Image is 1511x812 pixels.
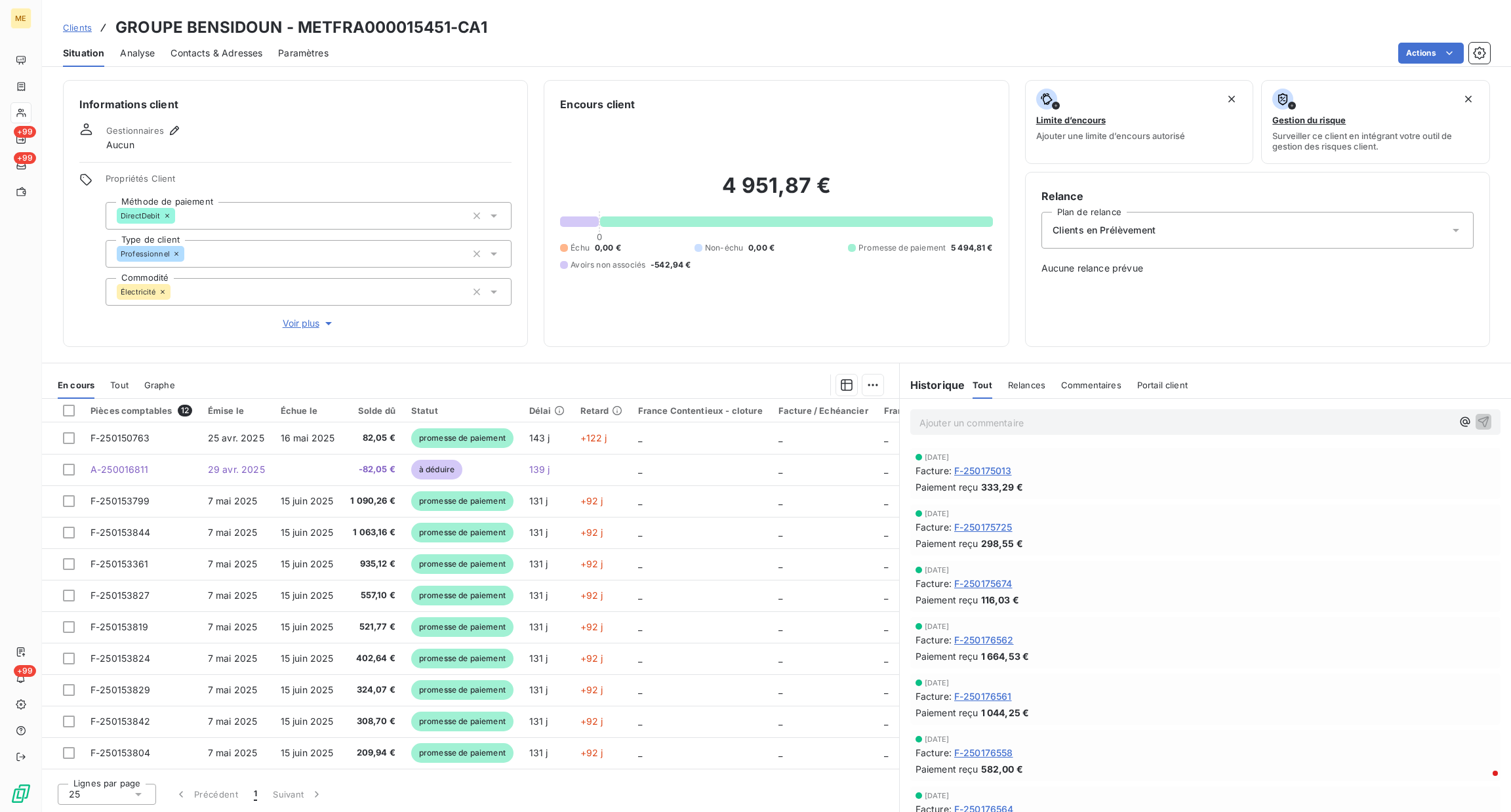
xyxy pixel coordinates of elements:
button: Voir plus [106,316,512,331]
span: 557,10 € [350,589,395,602]
span: _ [778,653,782,664]
span: DirectDebit [121,212,161,220]
span: [DATE] [925,566,950,574]
div: Solde dû [350,405,395,416]
h6: Informations client [79,96,512,112]
span: Aucune relance prévue [1041,262,1474,275]
span: _ [778,716,782,727]
span: _ [778,590,782,601]
span: 7 mai 2025 [208,590,258,601]
span: _ [638,495,642,506]
div: France Contentieux - cloture [638,405,763,416]
span: Facture : [916,464,952,477]
span: 308,70 € [350,715,395,728]
span: F-250153827 [91,590,150,601]
span: Graphe [144,380,175,390]
span: promesse de paiement [411,491,514,511]
span: F-250153842 [91,716,151,727]
span: _ [884,716,888,727]
span: Paramètres [278,47,329,60]
span: 7 mai 2025 [208,495,258,506]
img: Logo LeanPay [10,783,31,804]
span: promesse de paiement [411,743,514,763]
span: _ [778,684,782,695]
div: Pièces comptables [91,405,192,416]
div: Facture / Echéancier [778,405,868,416]
span: 1 664,53 € [981,649,1030,663]
span: promesse de paiement [411,523,514,542]
a: Clients [63,21,92,34]
span: F-250153804 [91,747,151,758]
span: 15 juin 2025 [281,590,334,601]
span: Paiement reçu [916,762,978,776]
span: 0,00 € [595,242,621,254]
span: +92 j [580,653,603,664]
span: -82,05 € [350,463,395,476]
button: 1 [246,781,265,808]
button: Limite d’encoursAjouter une limite d’encours autorisé [1025,80,1254,164]
span: Facture : [916,520,952,534]
span: 131 j [529,621,548,632]
span: +92 j [580,684,603,695]
span: +92 j [580,747,603,758]
span: 7 mai 2025 [208,527,258,538]
span: _ [638,653,642,664]
span: +122 j [580,432,607,443]
span: F-250176562 [954,633,1014,647]
span: 15 juin 2025 [281,716,334,727]
span: F-250176558 [954,746,1013,760]
span: Relances [1008,380,1045,390]
span: _ [884,464,888,475]
span: 5 494,81 € [951,242,993,254]
span: Clients en Prélèvement [1053,224,1156,237]
span: 15 juin 2025 [281,747,334,758]
span: +99 [14,126,36,138]
span: 12 [178,405,192,416]
span: +99 [14,665,36,677]
span: Facture : [916,689,952,703]
span: En cours [58,380,94,390]
span: à déduire [411,460,462,479]
span: Gestion du risque [1272,115,1346,125]
span: _ [638,747,642,758]
span: +92 j [580,590,603,601]
span: _ [884,653,888,664]
button: Actions [1398,43,1464,64]
span: F-250153824 [91,653,151,664]
span: Portail client [1137,380,1188,390]
span: 402,64 € [350,652,395,665]
span: _ [638,590,642,601]
span: Voir plus [283,317,335,330]
h6: Historique [900,377,965,393]
span: Commentaires [1061,380,1121,390]
span: Électricité [121,288,156,296]
span: Échu [571,242,590,254]
span: 25 [69,788,80,801]
span: _ [778,621,782,632]
span: [DATE] [925,792,950,800]
span: 7 mai 2025 [208,747,258,758]
span: promesse de paiement [411,649,514,668]
input: Ajouter une valeur [184,248,195,260]
div: Émise le [208,405,265,416]
span: +92 j [580,558,603,569]
span: 7 mai 2025 [208,716,258,727]
span: promesse de paiement [411,554,514,574]
div: France Contentieux - ouverture [884,405,1020,416]
span: F-250175674 [954,577,1013,590]
span: 15 juin 2025 [281,621,334,632]
span: 15 juin 2025 [281,527,334,538]
h3: GROUPE BENSIDOUN - METFRA000015451-CA1 [115,16,487,39]
span: Clients [63,22,92,33]
span: Analyse [120,47,155,60]
span: 25 avr. 2025 [208,432,264,443]
button: Gestion du risqueSurveiller ce client en intégrant votre outil de gestion des risques client. [1261,80,1490,164]
span: +92 j [580,716,603,727]
span: 0,00 € [748,242,775,254]
span: _ [638,558,642,569]
span: 131 j [529,495,548,506]
span: Gestionnaires [106,125,164,136]
span: A-250016811 [91,464,149,475]
span: Paiement reçu [916,480,978,494]
span: -542,94 € [651,259,691,271]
